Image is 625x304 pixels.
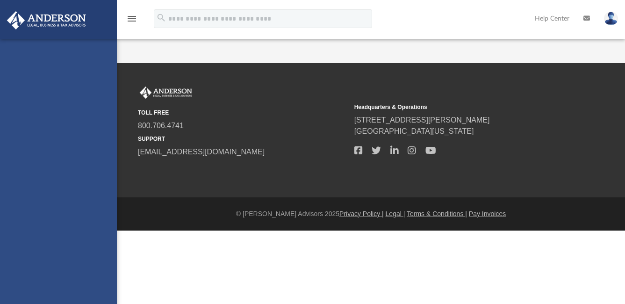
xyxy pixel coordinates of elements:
a: [STREET_ADDRESS][PERSON_NAME] [354,116,490,124]
small: SUPPORT [138,135,348,143]
a: menu [126,18,137,24]
a: Terms & Conditions | [407,210,467,217]
a: Pay Invoices [469,210,506,217]
small: TOLL FREE [138,109,348,117]
a: [EMAIL_ADDRESS][DOMAIN_NAME] [138,148,265,156]
img: Anderson Advisors Platinum Portal [138,87,194,99]
div: © [PERSON_NAME] Advisors 2025 [117,209,625,219]
a: Legal | [386,210,405,217]
img: User Pic [604,12,618,25]
a: [GEOGRAPHIC_DATA][US_STATE] [354,127,474,135]
i: menu [126,13,137,24]
small: Headquarters & Operations [354,103,564,111]
img: Anderson Advisors Platinum Portal [4,11,89,29]
a: 800.706.4741 [138,122,184,130]
a: Privacy Policy | [339,210,384,217]
i: search [156,13,166,23]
